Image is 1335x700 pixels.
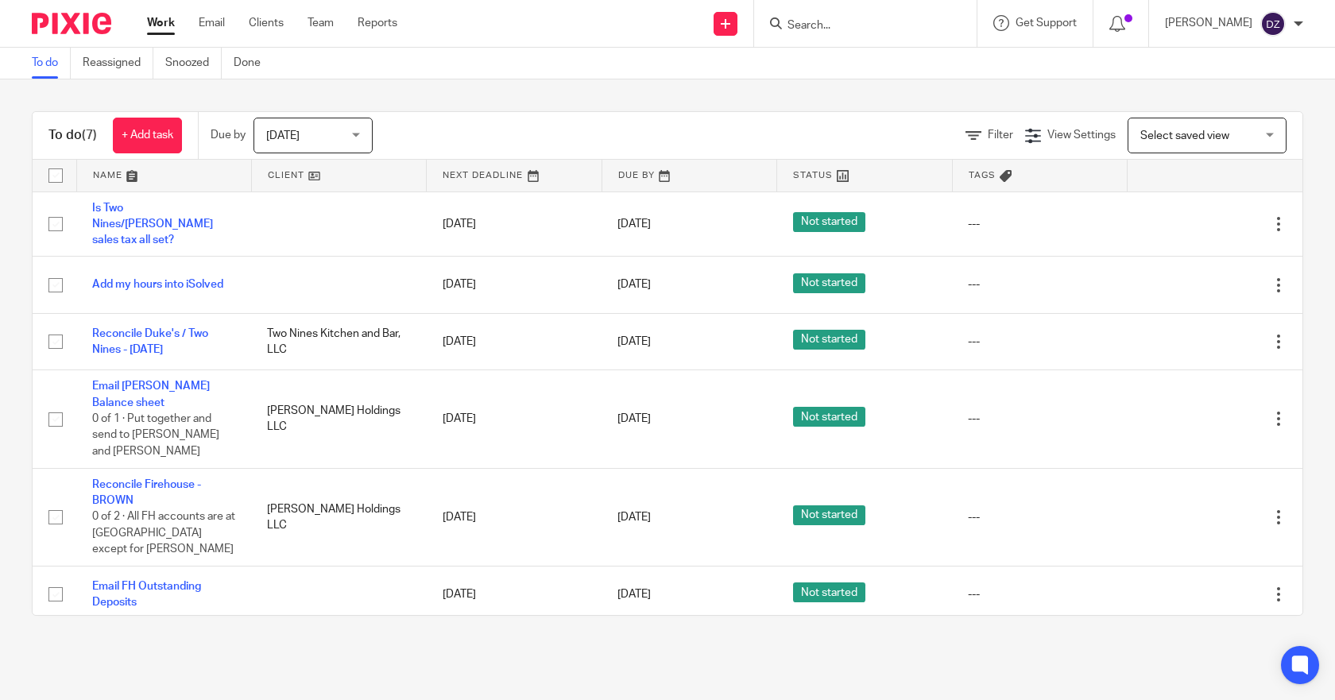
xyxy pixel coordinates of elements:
div: --- [968,216,1111,232]
a: Email FH Outstanding Deposits [92,581,201,608]
a: Team [308,15,334,31]
span: Not started [793,212,865,232]
a: Add my hours into iSolved [92,279,223,290]
span: Not started [793,407,865,427]
a: To do [32,48,71,79]
a: Clients [249,15,284,31]
span: [DATE] [617,589,651,600]
a: Done [234,48,273,79]
span: [DATE] [617,336,651,347]
h1: To do [48,127,97,144]
a: Snoozed [165,48,222,79]
span: 0 of 2 · All FH accounts are at [GEOGRAPHIC_DATA] except for [PERSON_NAME] [92,512,235,555]
td: [DATE] [427,191,602,257]
td: [PERSON_NAME] Holdings LLC [251,370,426,468]
span: Select saved view [1140,130,1229,141]
a: + Add task [113,118,182,153]
div: --- [968,277,1111,292]
img: Pixie [32,13,111,34]
a: Work [147,15,175,31]
td: Two Nines Kitchen and Bar, LLC [251,313,426,369]
div: --- [968,586,1111,602]
a: Reconcile Duke's / Two Nines - [DATE] [92,328,208,355]
span: Not started [793,330,865,350]
a: Email [199,15,225,31]
div: --- [968,411,1111,427]
div: --- [968,509,1111,525]
span: [DATE] [617,280,651,291]
td: [DATE] [427,257,602,313]
td: [PERSON_NAME] Holdings LLC [251,468,426,566]
td: [DATE] [427,370,602,468]
a: Reports [358,15,397,31]
span: Tags [969,171,996,180]
td: [DATE] [427,567,602,623]
input: Search [786,19,929,33]
span: Not started [793,582,865,602]
a: Is Two Nines/[PERSON_NAME] sales tax all set? [92,203,213,246]
span: View Settings [1047,130,1116,141]
td: [DATE] [427,313,602,369]
span: Not started [793,273,865,293]
span: [DATE] [266,130,300,141]
span: (7) [82,129,97,141]
span: Filter [988,130,1013,141]
a: Reconcile Firehouse - BROWN [92,479,201,506]
span: Get Support [1016,17,1077,29]
span: [DATE] [617,512,651,523]
p: Due by [211,127,246,143]
span: Not started [793,505,865,525]
span: [DATE] [617,219,651,230]
td: [DATE] [427,468,602,566]
a: Email [PERSON_NAME] Balance sheet [92,381,210,408]
img: svg%3E [1260,11,1286,37]
p: [PERSON_NAME] [1165,15,1252,31]
div: --- [968,334,1111,350]
span: [DATE] [617,413,651,424]
a: Reassigned [83,48,153,79]
span: 0 of 1 · Put together and send to [PERSON_NAME] and [PERSON_NAME] [92,413,219,457]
